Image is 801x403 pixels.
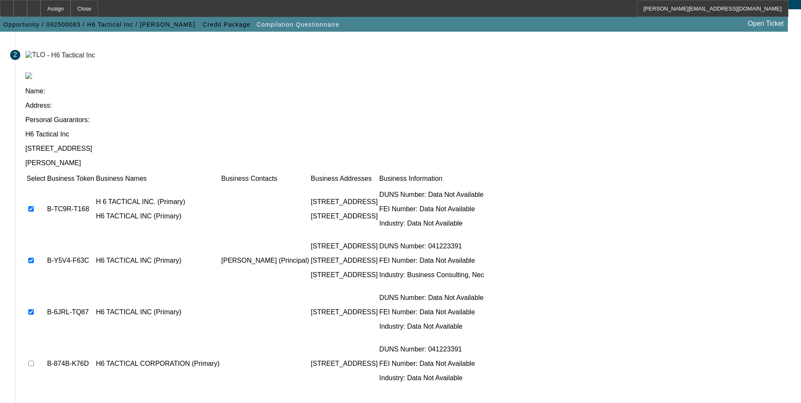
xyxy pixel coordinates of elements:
img: tlo.png [25,72,32,79]
button: Compilation Questionnaire [255,17,342,32]
p: FEI Number: Data Not Available [379,308,484,316]
td: Business Information [379,174,484,183]
p: Industry: Data Not Available [379,323,484,330]
p: DUNS Number: 041223391 [379,346,484,353]
p: [STREET_ADDRESS] [311,271,377,279]
p: Personal Guarantors: [25,116,791,124]
p: FEI Number: Data Not Available [379,360,484,368]
p: FEI Number: Data Not Available [379,257,484,264]
p: H 6 TACTICAL INC. (Primary) [96,198,220,206]
p: H6 TACTICAL INC (Primary) [96,212,220,220]
span: Compilation Questionnaire [257,21,339,28]
td: Select [26,174,46,183]
td: Business Token [46,174,95,183]
p: [PERSON_NAME] (Principal) [221,257,309,264]
p: [STREET_ADDRESS] [311,308,377,316]
p: Industry: Business Consulting, Nec [379,271,484,279]
div: - H6 Tactical Inc [47,51,95,58]
p: [PERSON_NAME] [25,159,791,167]
p: DUNS Number: Data Not Available [379,294,484,302]
p: H6 TACTICAL CORPORATION (Primary) [96,360,220,368]
p: [STREET_ADDRESS] [311,198,377,206]
button: Credit Package [201,17,253,32]
img: TLO [25,51,45,59]
p: Name: [25,87,791,95]
td: B-874B-K76D [46,338,95,389]
p: H6 Tactical Inc [25,131,791,138]
p: FEI Number: Data Not Available [379,205,484,213]
p: [STREET_ADDRESS] [311,212,377,220]
p: [STREET_ADDRESS] [311,242,377,250]
td: B-6JRL-TQ87 [46,287,95,338]
p: DUNS Number: 041223391 [379,242,484,250]
p: H6 TACTICAL INC (Primary) [96,308,220,316]
p: [STREET_ADDRESS] [311,257,377,264]
p: Industry: Data Not Available [379,220,484,227]
p: [STREET_ADDRESS] [311,360,377,368]
td: B-TC9R-T168 [46,184,95,234]
td: Business Contacts [221,174,310,183]
span: Credit Package [203,21,250,28]
td: B-Y5V4-F63C [46,235,95,286]
p: DUNS Number: Data Not Available [379,191,484,199]
a: Open Ticket [744,16,787,31]
span: 2 [14,51,17,59]
p: Address: [25,102,791,109]
td: Business Names [95,174,220,183]
td: Business Addresses [310,174,378,183]
p: Industry: Data Not Available [379,374,484,382]
p: H6 TACTICAL INC (Primary) [96,257,220,264]
p: [STREET_ADDRESS] [25,145,791,152]
span: Opportunity / 092500083 / H6 Tactical Inc / [PERSON_NAME] [3,21,195,28]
